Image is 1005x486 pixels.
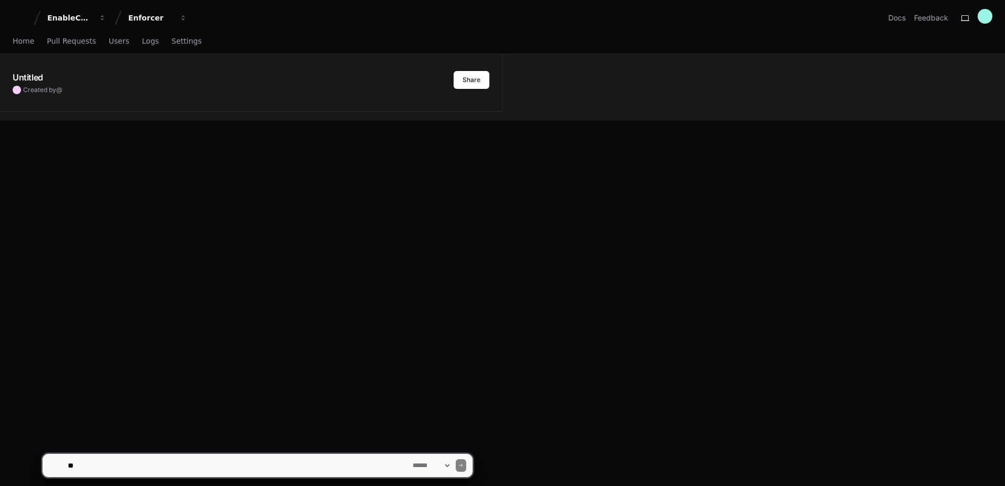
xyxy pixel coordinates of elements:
span: Created by [23,86,63,94]
span: Users [109,38,129,44]
span: Settings [171,38,201,44]
a: Docs [888,13,906,23]
span: @ [56,86,63,94]
div: EnableComp [47,13,93,23]
span: Pull Requests [47,38,96,44]
button: EnableComp [43,8,110,27]
a: Users [109,29,129,54]
span: Home [13,38,34,44]
h1: Untitled [13,71,43,84]
button: Enforcer [124,8,191,27]
a: Home [13,29,34,54]
div: Enforcer [128,13,173,23]
button: Feedback [914,13,948,23]
a: Logs [142,29,159,54]
button: Share [454,71,489,89]
a: Settings [171,29,201,54]
a: Pull Requests [47,29,96,54]
span: Logs [142,38,159,44]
